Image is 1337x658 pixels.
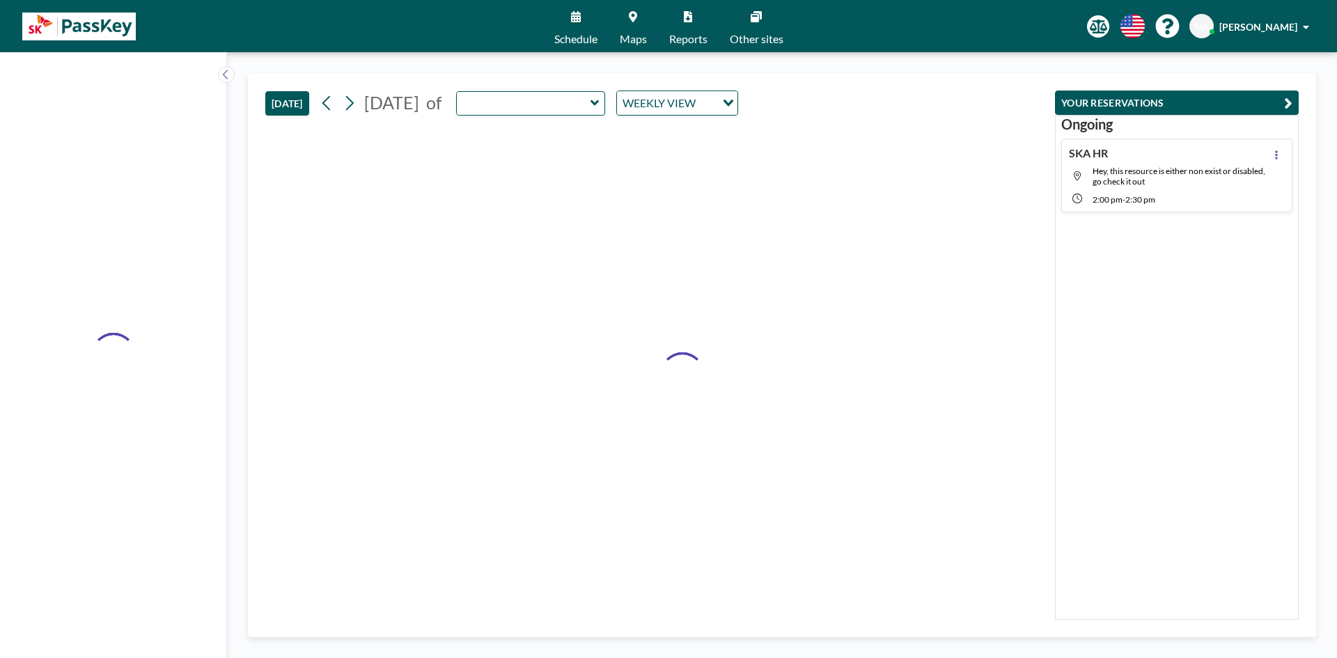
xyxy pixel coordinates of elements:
[1093,194,1123,205] span: 2:00 PM
[265,91,309,116] button: [DATE]
[554,33,597,45] span: Schedule
[364,92,419,113] span: [DATE]
[22,13,136,40] img: organization-logo
[1093,166,1265,187] span: Hey, this resource is either non exist or disabled, go check it out
[1055,91,1299,115] button: YOUR RESERVATIONS
[1069,146,1108,160] h4: SKA HR
[1123,194,1125,205] span: -
[426,92,441,113] span: of
[1061,116,1292,133] h3: Ongoing
[730,33,783,45] span: Other sites
[700,94,714,112] input: Search for option
[1125,194,1155,205] span: 2:30 PM
[620,94,698,112] span: WEEKLY VIEW
[1219,21,1297,33] span: [PERSON_NAME]
[620,33,647,45] span: Maps
[617,91,737,115] div: Search for option
[1194,20,1209,33] span: NA
[669,33,707,45] span: Reports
